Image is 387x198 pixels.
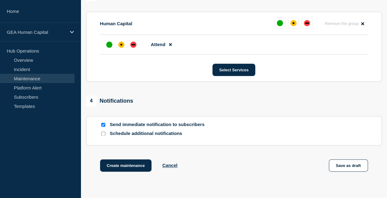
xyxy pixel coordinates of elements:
[304,20,310,26] div: down
[288,18,299,29] button: affected
[101,123,105,127] input: Send immediate notification to subscribers
[110,122,208,128] p: Send immediate notification to subscribers
[325,21,359,26] span: Remove the group
[86,96,133,106] div: Notifications
[301,18,312,29] button: down
[212,64,255,76] button: Select Services
[110,131,208,137] p: Schedule additional notifications
[7,30,66,35] p: GEA Human Capital
[329,159,368,172] button: Save as draft
[118,42,124,48] div: affected
[100,159,152,172] button: Create maintenance
[100,21,132,26] p: Human Capital
[86,96,97,106] span: 4
[274,18,285,29] button: up
[101,132,105,136] input: Schedule additional notifications
[130,42,136,48] div: down
[162,163,177,168] button: Cancel
[321,18,368,30] button: Remove the group
[290,20,296,26] div: affected
[106,42,112,48] div: up
[151,42,166,47] span: Attend
[277,20,283,26] div: up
